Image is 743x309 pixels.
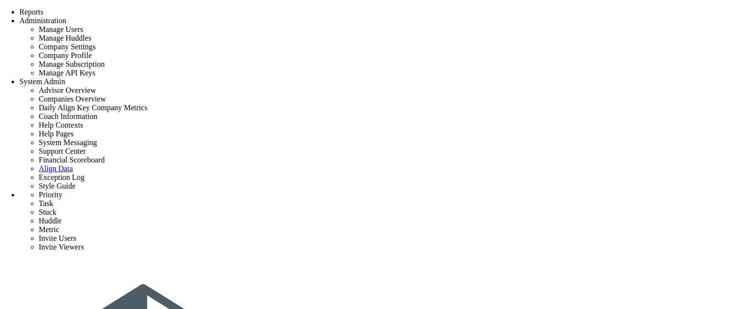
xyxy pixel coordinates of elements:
[39,112,97,120] span: Coach Information
[19,77,65,86] span: System Admin
[39,173,85,181] span: Exception Log
[39,138,97,147] span: System Messaging
[39,191,62,199] span: Priority
[39,147,86,155] span: Support Center
[39,60,104,68] span: Manage Subscription
[39,208,56,216] span: Stuck
[39,103,148,112] span: Daily Align Key Company Metrics
[39,225,59,234] span: Metric
[39,51,92,59] span: Company Profile
[39,95,106,103] span: Companies Overview
[19,8,44,16] span: Reports
[39,69,95,77] span: Manage API Keys
[39,182,75,190] span: Style Guide
[39,164,73,173] a: Align Data
[39,130,74,138] span: Help Pages
[39,243,84,251] span: Invite Viewers
[39,86,96,94] span: Advisor Overview
[39,25,83,33] span: Manage Users
[39,234,76,242] span: Invite Users
[39,199,53,207] span: Task
[39,156,104,164] span: Financial Scoreboard
[39,43,96,51] span: Company Settings
[39,217,61,225] span: Huddle
[39,121,83,129] span: Help Contexts
[19,16,66,25] span: Administration
[39,34,91,42] span: Manage Huddles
